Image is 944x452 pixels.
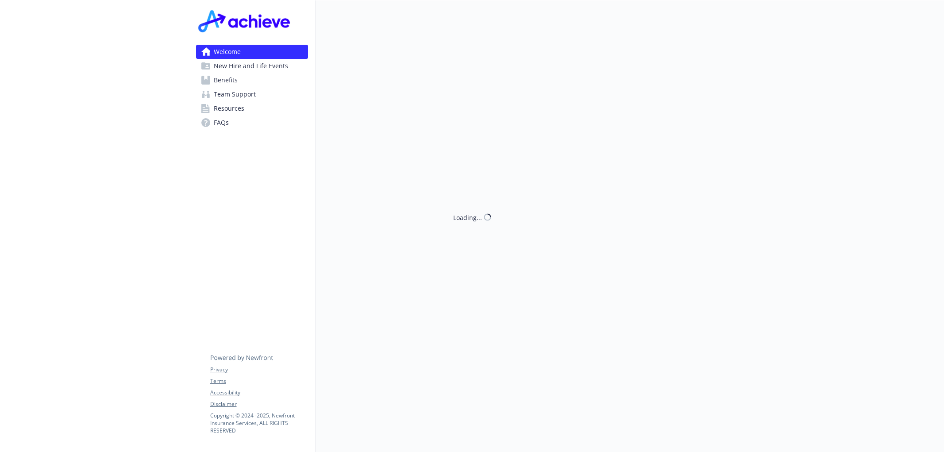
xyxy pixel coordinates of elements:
[210,377,308,385] a: Terms
[210,366,308,374] a: Privacy
[210,389,308,397] a: Accessibility
[196,73,308,87] a: Benefits
[196,59,308,73] a: New Hire and Life Events
[214,101,244,116] span: Resources
[214,73,238,87] span: Benefits
[453,212,482,222] div: Loading...
[210,412,308,434] p: Copyright © 2024 - 2025 , Newfront Insurance Services, ALL RIGHTS RESERVED
[196,101,308,116] a: Resources
[196,45,308,59] a: Welcome
[196,116,308,130] a: FAQs
[196,87,308,101] a: Team Support
[214,45,241,59] span: Welcome
[214,87,256,101] span: Team Support
[214,116,229,130] span: FAQs
[214,59,288,73] span: New Hire and Life Events
[210,400,308,408] a: Disclaimer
